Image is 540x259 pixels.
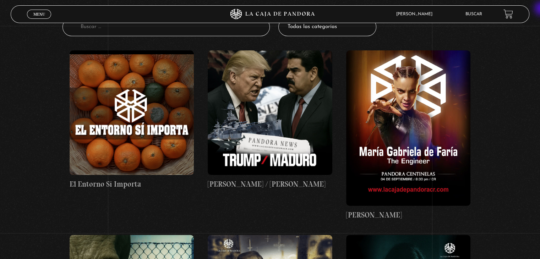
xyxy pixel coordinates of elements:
span: Menu [33,12,45,16]
span: [PERSON_NAME] [393,12,440,16]
h4: Categorías [278,1,376,18]
h4: Buscar por nombre [62,1,270,18]
a: Buscar [465,12,482,16]
a: [PERSON_NAME] [346,50,470,221]
a: [PERSON_NAME] / [PERSON_NAME] [208,50,332,189]
a: View your shopping cart [503,9,513,19]
h4: [PERSON_NAME] / [PERSON_NAME] [208,178,332,190]
span: Cerrar [31,18,48,23]
a: El Entorno Sí Importa [70,50,194,189]
h4: [PERSON_NAME] [346,209,470,221]
h4: El Entorno Sí Importa [70,178,194,190]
